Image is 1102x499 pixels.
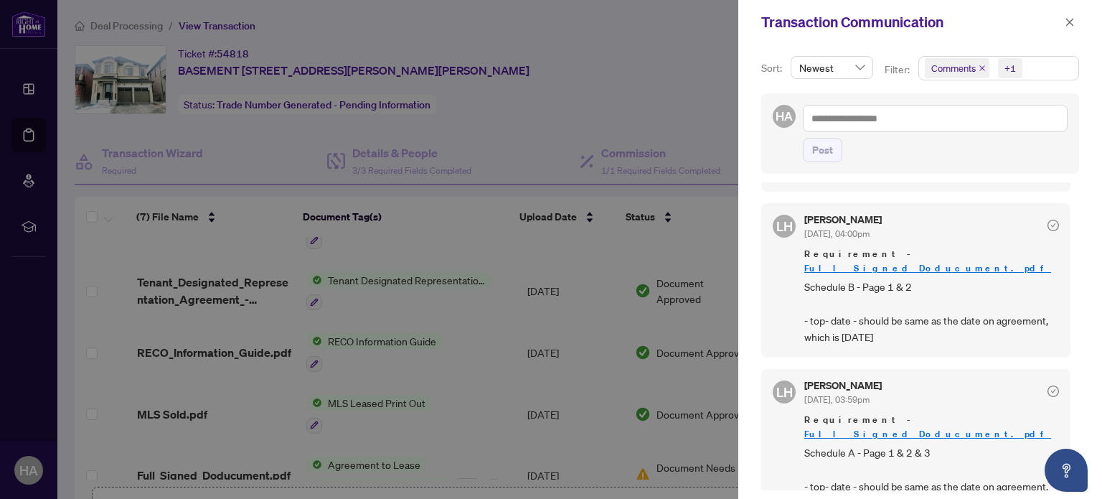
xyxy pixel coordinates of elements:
[804,215,882,225] h5: [PERSON_NAME]
[1047,220,1059,231] span: check-circle
[804,428,1051,440] a: Full_Signed_Doducument.pdf
[799,57,865,78] span: Newest
[979,65,986,72] span: close
[804,279,1059,346] span: Schedule B - Page 1 & 2 - top- date - should be same as the date on agreement, which is [DATE]
[761,60,785,76] p: Sort:
[804,381,882,391] h5: [PERSON_NAME]
[931,61,976,75] span: Comments
[925,58,989,78] span: Comments
[804,262,1051,274] a: Full_Signed_Doducument.pdf
[804,413,1059,442] span: Requirement -
[803,138,842,162] button: Post
[1004,61,1016,75] div: +1
[1045,449,1088,492] button: Open asap
[761,11,1060,33] div: Transaction Communication
[776,382,793,402] span: LH
[804,247,1059,276] span: Requirement -
[885,62,912,78] p: Filter:
[804,394,870,405] span: [DATE], 03:59pm
[776,107,793,126] span: HA
[776,216,793,236] span: LH
[804,228,870,239] span: [DATE], 04:00pm
[1047,386,1059,397] span: check-circle
[1065,17,1075,27] span: close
